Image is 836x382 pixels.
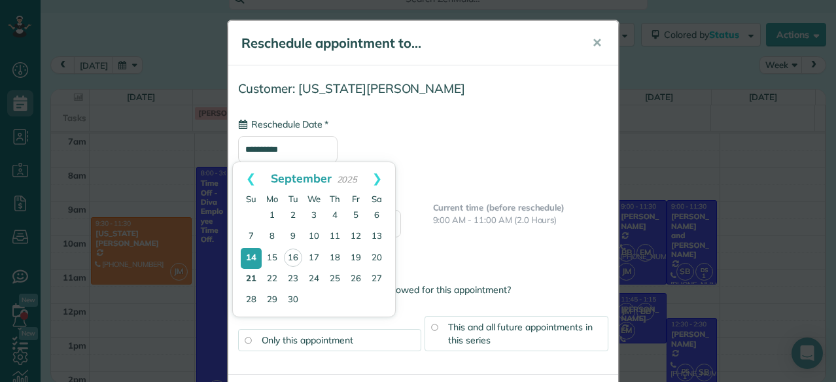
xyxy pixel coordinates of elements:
span: 2025 [337,174,358,184]
a: 17 [304,248,324,269]
a: Prev [233,162,269,195]
a: 20 [366,248,387,269]
span: Tuesday [288,194,298,204]
h4: Customer: [US_STATE][PERSON_NAME] [238,82,608,95]
a: 9 [283,226,304,247]
a: 12 [345,226,366,247]
span: Monday [266,194,278,204]
a: 19 [345,248,366,269]
span: This and all future appointments in this series [448,321,593,346]
a: 25 [324,269,345,290]
label: Reschedule Date [238,118,328,131]
span: Wednesday [307,194,321,204]
a: 14 [241,248,262,269]
span: Only this appointment [262,334,353,346]
a: 3 [304,205,324,226]
label: Apply changes to [238,298,608,311]
span: Saturday [372,194,382,204]
a: Next [359,162,395,195]
a: 16 [284,249,302,267]
a: 10 [304,226,324,247]
a: 30 [283,290,304,311]
a: 21 [241,269,262,290]
a: 11 [324,226,345,247]
p: 9:00 AM - 11:00 AM (2.0 Hours) [433,214,608,226]
a: 4 [324,205,345,226]
span: ✕ [592,35,602,50]
a: 13 [366,226,387,247]
input: This and all future appointments in this series [431,324,438,330]
b: Current time (before reschedule) [433,202,565,213]
a: 1 [262,205,283,226]
a: 6 [366,205,387,226]
span: September [271,171,332,185]
a: 7 [241,226,262,247]
span: Friday [352,194,360,204]
input: Only this appointment [245,337,251,343]
a: 23 [283,269,304,290]
h5: Reschedule appointment to... [241,34,574,52]
a: 5 [345,205,366,226]
a: 26 [345,269,366,290]
a: 22 [262,269,283,290]
a: 2 [283,205,304,226]
a: 28 [241,290,262,311]
span: Thursday [330,194,340,204]
a: 15 [262,248,283,269]
span: Sunday [246,194,256,204]
span: Current Date: [DATE] [238,166,608,179]
a: 27 [366,269,387,290]
a: 18 [324,248,345,269]
a: 24 [304,269,324,290]
a: 8 [262,226,283,247]
a: 29 [262,290,283,311]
